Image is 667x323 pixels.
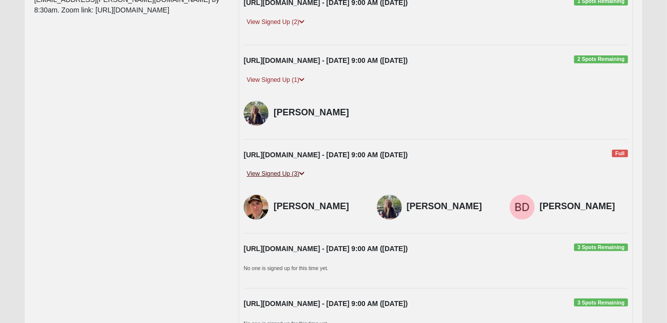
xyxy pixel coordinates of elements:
img: Beth Danes [510,195,535,220]
h4: [PERSON_NAME] [540,201,628,212]
a: View Signed Up (3) [244,169,308,179]
img: Susan Hunt [244,101,269,126]
h4: [PERSON_NAME] [274,107,361,118]
img: Mark Strickenburg [244,195,269,220]
h4: [PERSON_NAME] [274,201,361,212]
strong: [URL][DOMAIN_NAME] - [DATE] 9:00 AM ([DATE]) [244,300,408,308]
span: Full [612,150,628,158]
img: Susan Hunt [377,195,402,220]
small: No one is signed up for this time yet. [244,265,329,271]
strong: [URL][DOMAIN_NAME] - [DATE] 9:00 AM ([DATE]) [244,245,408,253]
strong: [URL][DOMAIN_NAME] - [DATE] 9:00 AM ([DATE]) [244,56,408,64]
strong: [URL][DOMAIN_NAME] - [DATE] 9:00 AM ([DATE]) [244,151,408,159]
a: View Signed Up (1) [244,75,308,85]
a: View Signed Up (2) [244,17,308,27]
span: 3 Spots Remaining [574,299,628,307]
span: 3 Spots Remaining [574,244,628,252]
h4: [PERSON_NAME] [407,201,495,212]
span: 2 Spots Remaining [574,55,628,63]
